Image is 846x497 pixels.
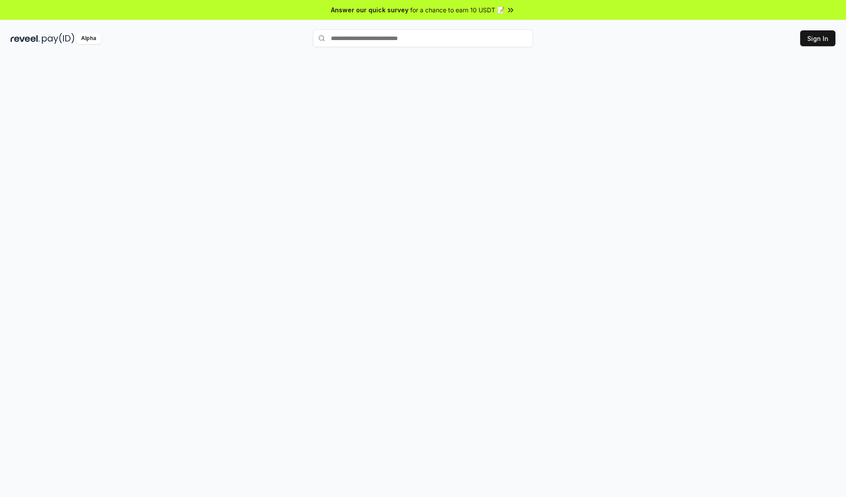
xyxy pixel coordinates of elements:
span: Answer our quick survey [331,5,408,15]
button: Sign In [800,30,835,46]
img: pay_id [42,33,74,44]
img: reveel_dark [11,33,40,44]
span: for a chance to earn 10 USDT 📝 [410,5,505,15]
div: Alpha [76,33,101,44]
